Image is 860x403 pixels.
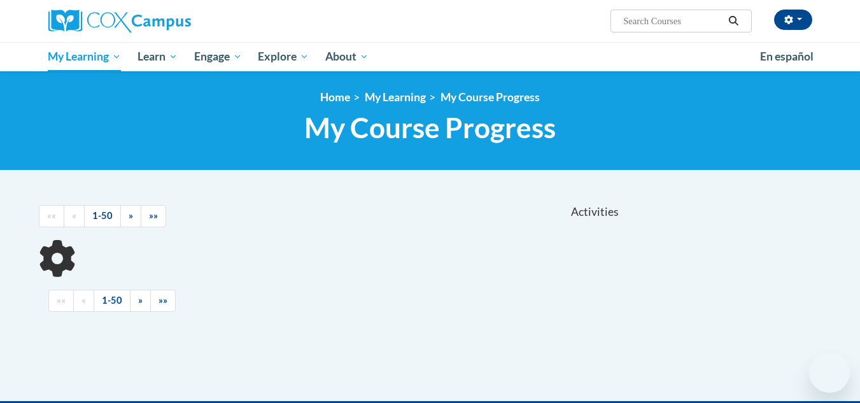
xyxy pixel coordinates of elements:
[48,49,121,64] span: My Learning
[137,49,178,64] span: Learn
[774,10,812,30] button: Account Settings
[47,210,56,221] span: ««
[48,290,74,312] a: Begining
[622,13,724,29] input: Search Courses
[752,43,822,70] a: En español
[150,290,176,312] a: End
[64,205,85,227] a: Previous
[325,49,369,64] span: About
[724,13,743,29] button: Search
[149,210,158,221] span: »»
[40,42,130,71] a: My Learning
[129,210,133,221] span: »
[81,295,86,306] span: «
[250,42,317,71] a: Explore
[72,210,76,221] span: «
[571,205,619,219] span: Activities
[441,90,540,104] a: My Course Progress
[130,290,151,312] a: Next
[73,290,94,312] a: Previous
[138,295,143,306] span: »
[120,205,141,227] a: Next
[84,205,121,227] a: 1-50
[141,205,166,227] a: End
[365,90,426,104] a: My Learning
[317,42,377,71] a: About
[129,42,186,71] a: Learn
[48,10,191,32] img: Cox Campus
[48,10,290,32] a: Cox Campus
[194,49,242,64] span: Engage
[39,205,64,227] a: Begining
[159,295,167,306] span: »»
[320,90,350,104] a: Home
[809,352,850,393] iframe: Button to launch messaging window
[29,42,831,71] div: Main menu
[304,111,556,145] span: My Course Progress
[57,295,66,306] span: ««
[760,50,814,63] span: En español
[186,42,250,71] a: Engage
[258,49,309,64] span: Explore
[94,290,130,312] a: 1-50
